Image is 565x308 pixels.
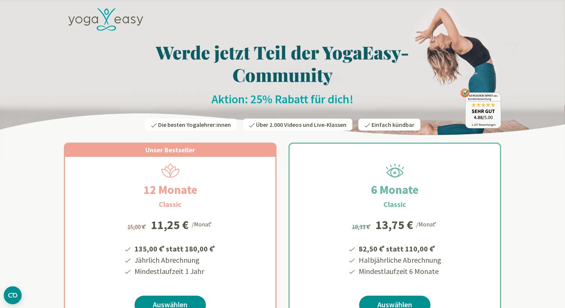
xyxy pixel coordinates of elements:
[126,181,215,199] h2: 12 Monate
[133,254,216,266] li: Jährlich Abrechnung
[352,223,372,231] span: 18,33 €
[371,121,414,128] span: Einfach kündbar
[158,121,231,128] span: Die besten Yogalehrer:innen
[358,242,441,254] li: 82,50 € statt 110,00 €
[64,92,501,107] h2: Aktion: 25% Rabatt für dich!
[358,254,441,266] li: Halbjährliche Abrechnung
[64,41,501,86] h1: Werde jetzt Teil der YogaEasy-Community
[127,223,147,231] span: 15,00 €
[353,181,436,199] h2: 6 Monate
[159,199,182,210] h3: Classic
[133,266,216,277] li: Mindestlaufzeit 1 Jahr
[358,266,441,277] li: Mindestlaufzeit 6 Monate
[256,121,346,128] span: Über 2.000 Videos und Live-Klassen
[376,219,413,231] div: 13,75 €
[151,219,189,231] div: 11,25 €
[4,286,22,304] button: CMP-Widget öffnen
[383,199,406,210] h3: Classic
[145,146,195,154] span: Unser Bestseller
[133,242,216,254] li: 135,00 € statt 180,00 €
[416,219,438,229] div: /Monat
[192,219,213,229] div: /Monat
[460,88,501,128] img: ausgezeichnet_badge.png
